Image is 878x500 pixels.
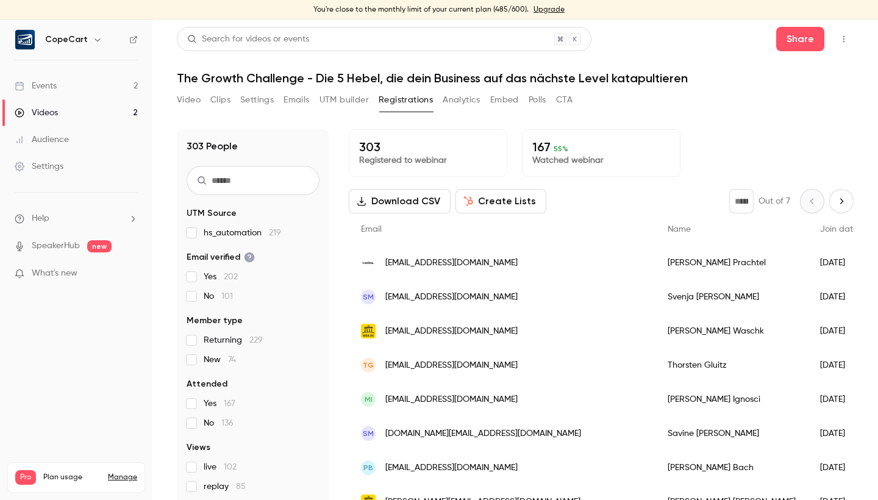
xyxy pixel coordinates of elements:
[187,441,210,454] span: Views
[240,90,274,110] button: Settings
[532,154,670,166] p: Watched webinar
[177,90,201,110] button: Video
[808,348,870,382] div: [DATE]
[363,360,374,371] span: TG
[359,140,497,154] p: 303
[15,160,63,173] div: Settings
[15,212,138,225] li: help-dropdown-opener
[45,34,88,46] h6: CopeCart
[363,462,373,473] span: PB
[15,107,58,119] div: Videos
[808,416,870,451] div: [DATE]
[204,398,235,410] span: Yes
[204,271,238,283] span: Yes
[534,5,565,15] a: Upgrade
[108,473,137,482] a: Manage
[668,225,691,234] span: Name
[204,354,236,366] span: New
[359,154,497,166] p: Registered to webinar
[385,462,518,474] span: [EMAIL_ADDRESS][DOMAIN_NAME]
[655,451,808,485] div: [PERSON_NAME] Bach
[249,336,263,345] span: 229
[490,90,519,110] button: Embed
[15,134,69,146] div: Audience
[236,482,246,491] span: 85
[177,71,854,85] h1: The Growth Challenge - Die 5 Hebel, die dein Business auf das nächste Level katapultieren
[808,382,870,416] div: [DATE]
[204,334,263,346] span: Returning
[87,240,112,252] span: new
[228,355,236,364] span: 74
[385,325,518,338] span: [EMAIL_ADDRESS][DOMAIN_NAME]
[385,359,518,372] span: [EMAIL_ADDRESS][DOMAIN_NAME]
[776,27,824,51] button: Share
[32,267,77,280] span: What's new
[15,80,57,92] div: Events
[554,145,568,153] span: 55 %
[655,416,808,451] div: Savine [PERSON_NAME]
[529,90,546,110] button: Polls
[187,378,227,390] span: Attended
[319,90,369,110] button: UTM builder
[655,348,808,382] div: Thorsten Gluitz
[15,470,36,485] span: Pro
[363,291,374,302] span: SM
[187,139,238,154] h1: 303 People
[834,29,854,49] button: Top Bar Actions
[204,480,246,493] span: replay
[284,90,309,110] button: Emails
[361,225,382,234] span: Email
[455,189,546,213] button: Create Lists
[187,251,255,263] span: Email verified
[385,257,518,270] span: [EMAIL_ADDRESS][DOMAIN_NAME]
[385,291,518,304] span: [EMAIL_ADDRESS][DOMAIN_NAME]
[655,314,808,348] div: [PERSON_NAME] Waschk
[655,382,808,416] div: [PERSON_NAME] Ignosci
[204,417,234,429] span: No
[363,428,374,439] span: SM
[187,33,309,46] div: Search for videos or events
[43,473,101,482] span: Plan usage
[361,324,376,338] img: web.de
[221,292,233,301] span: 101
[361,255,376,270] img: t-online.de
[224,273,238,281] span: 202
[808,280,870,314] div: [DATE]
[210,90,230,110] button: Clips
[204,461,237,473] span: live
[385,427,581,440] span: [DOMAIN_NAME][EMAIL_ADDRESS][DOMAIN_NAME]
[556,90,573,110] button: CTA
[758,195,790,207] p: Out of 7
[15,30,35,49] img: CopeCart
[204,227,281,239] span: hs_automation
[349,189,451,213] button: Download CSV
[385,393,518,406] span: [EMAIL_ADDRESS][DOMAIN_NAME]
[123,268,138,279] iframe: Noticeable Trigger
[379,90,433,110] button: Registrations
[32,240,80,252] a: SpeakerHub
[808,246,870,280] div: [DATE]
[224,463,237,471] span: 102
[655,246,808,280] div: [PERSON_NAME] Prachtel
[808,451,870,485] div: [DATE]
[221,419,234,427] span: 136
[187,315,243,327] span: Member type
[269,229,281,237] span: 219
[187,207,237,220] span: UTM Source
[655,280,808,314] div: Svenja [PERSON_NAME]
[224,399,235,408] span: 167
[829,189,854,213] button: Next page
[204,290,233,302] span: No
[365,394,373,405] span: MI
[443,90,480,110] button: Analytics
[532,140,670,154] p: 167
[32,212,49,225] span: Help
[820,225,858,234] span: Join date
[808,314,870,348] div: [DATE]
